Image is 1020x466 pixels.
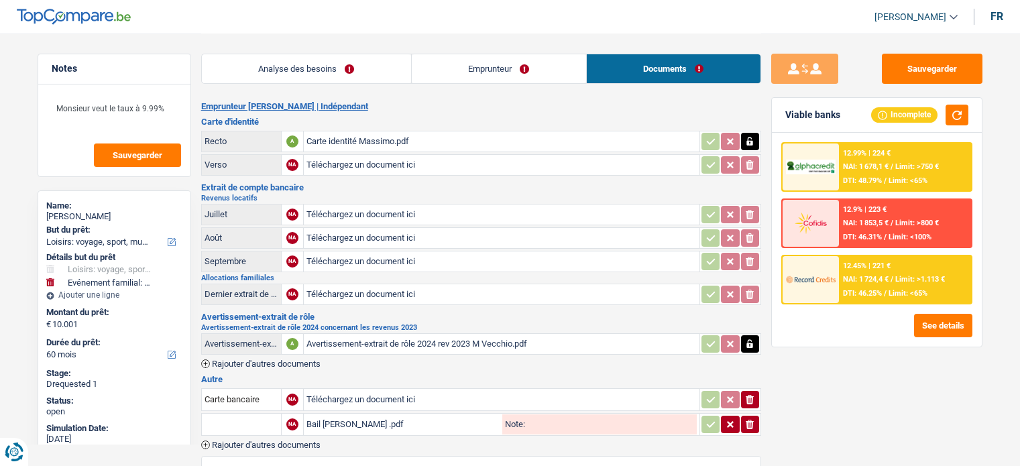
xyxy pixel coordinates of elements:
[785,109,840,121] div: Viable banks
[412,54,586,83] a: Emprunteur
[889,176,927,185] span: Limit: <65%
[871,107,938,122] div: Incomplete
[884,289,887,298] span: /
[286,255,298,268] div: NA
[46,396,182,406] div: Status:
[205,160,278,170] div: Verso
[46,307,180,318] label: Montant du prêt:
[286,159,298,171] div: NA
[843,205,887,214] div: 12.9% | 223 €
[286,135,298,148] div: A
[212,359,321,368] span: Rajouter d'autres documents
[205,136,278,146] div: Recto
[46,252,182,263] div: Détails but du prêt
[884,233,887,241] span: /
[46,200,182,211] div: Name:
[113,151,162,160] span: Sauvegarder
[205,233,278,243] div: Août
[306,131,697,152] div: Carte identité Massimo.pdf
[843,162,889,171] span: NAI: 1 678,1 €
[891,219,893,227] span: /
[94,143,181,167] button: Sauvegarder
[306,334,697,354] div: Avertissement-extrait de rôle 2024 rev 2023 M Vecchio.pdf
[212,441,321,449] span: Rajouter d'autres documents
[201,117,761,126] h3: Carte d'identité
[895,219,939,227] span: Limit: >800 €
[990,10,1003,23] div: fr
[874,11,946,23] span: [PERSON_NAME]
[201,312,761,321] h3: Avertissement-extrait de rôle
[843,149,891,158] div: 12.99% | 224 €
[46,368,182,379] div: Stage:
[46,225,180,235] label: But du prêt:
[46,423,182,434] div: Simulation Date:
[17,9,131,25] img: TopCompare Logo
[201,324,761,331] h2: Avertissement-extrait de rôle 2024 concernant les revenus 2023
[843,261,891,270] div: 12.45% | 221 €
[286,394,298,406] div: NA
[587,54,760,83] a: Documents
[889,289,927,298] span: Limit: <65%
[502,420,525,428] label: Note:
[843,176,882,185] span: DTI: 48.79%
[843,275,889,284] span: NAI: 1 724,4 €
[286,232,298,244] div: NA
[46,290,182,300] div: Ajouter une ligne
[205,256,278,266] div: Septembre
[843,219,889,227] span: NAI: 1 853,5 €
[52,63,177,74] h5: Notes
[786,211,836,235] img: Cofidis
[201,194,761,202] h2: Revenus locatifs
[895,275,945,284] span: Limit: >1.113 €
[891,162,893,171] span: /
[286,338,298,350] div: A
[882,54,982,84] button: Sauvegarder
[884,176,887,185] span: /
[201,375,761,384] h3: Autre
[205,339,278,349] div: Avertissement-extrait de rôle 2024 concernant les revenus 2023
[201,359,321,368] button: Rajouter d'autres documents
[46,337,180,348] label: Durée du prêt:
[864,6,958,28] a: [PERSON_NAME]
[201,441,321,449] button: Rajouter d'autres documents
[914,314,972,337] button: See details
[786,267,836,292] img: Record Credits
[889,233,931,241] span: Limit: <100%
[306,414,500,434] div: Bail [PERSON_NAME] .pdf
[205,209,278,219] div: Juillet
[286,288,298,300] div: NA
[46,434,182,445] div: [DATE]
[46,379,182,390] div: Drequested 1
[286,209,298,221] div: NA
[786,160,836,175] img: AlphaCredit
[205,289,278,299] div: Dernier extrait de compte pour vos allocations familiales
[201,101,761,112] h2: Emprunteur [PERSON_NAME] | Indépendant
[46,319,51,330] span: €
[46,406,182,417] div: open
[201,183,761,192] h3: Extrait de compte bancaire
[46,211,182,222] div: [PERSON_NAME]
[843,289,882,298] span: DTI: 46.25%
[286,418,298,430] div: NA
[895,162,939,171] span: Limit: >750 €
[891,275,893,284] span: /
[843,233,882,241] span: DTI: 46.31%
[201,274,761,282] h2: Allocations familiales
[202,54,411,83] a: Analyse des besoins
